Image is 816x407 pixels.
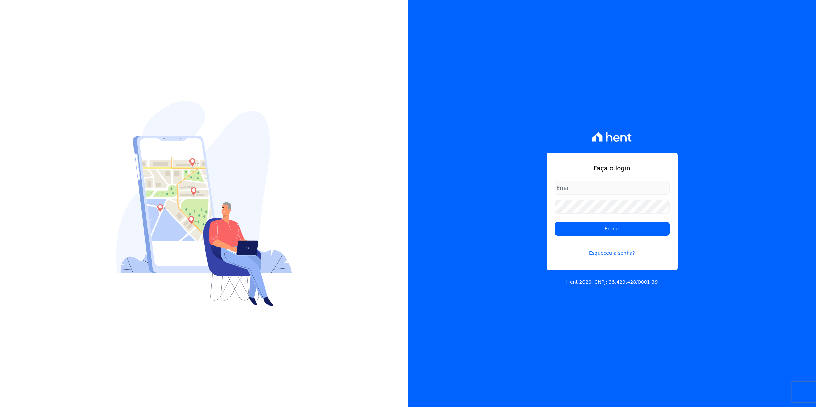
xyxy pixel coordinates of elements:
h1: Faça o login [555,164,670,173]
input: Entrar [555,222,670,236]
input: Email [555,181,670,195]
p: Hent 2020. CNPJ: 35.429.428/0001-39 [566,279,658,286]
img: Login [116,101,292,306]
a: Esqueceu a senha? [555,241,670,257]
